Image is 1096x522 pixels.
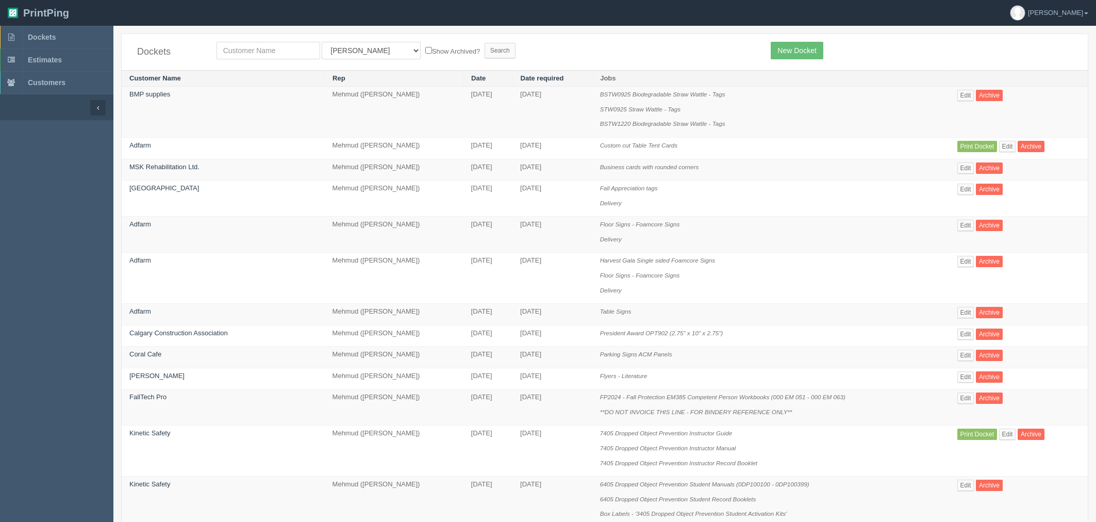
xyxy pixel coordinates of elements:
a: Archive [976,162,1003,174]
span: Dockets [28,33,56,41]
a: Edit [957,220,974,231]
i: Business cards with rounded corners [600,164,699,170]
i: Box Labels - '3405 Dropped Object Prevention Student Activation Kits' [600,510,787,517]
img: logo-3e63b451c926e2ac314895c53de4908e5d424f24456219fb08d385ab2e579770.png [8,8,18,18]
td: Mehmud ([PERSON_NAME]) [325,426,463,477]
i: Flyers - Literature [600,372,647,379]
a: Archive [976,480,1003,491]
td: [DATE] [512,138,592,159]
span: Estimates [28,56,62,64]
a: Archive [976,393,1003,404]
td: [DATE] [463,389,513,426]
a: Edit [999,429,1016,440]
td: Mehmud ([PERSON_NAME]) [325,347,463,368]
a: New Docket [771,42,823,59]
a: Print Docket [957,429,997,440]
i: Floor Signs - Foamcore Signs [600,272,680,279]
td: Mehmud ([PERSON_NAME]) [325,325,463,347]
td: [DATE] [463,217,513,253]
a: Archive [976,371,1003,383]
td: [DATE] [512,389,592,426]
a: Archive [976,256,1003,267]
a: Edit [957,393,974,404]
td: [DATE] [463,426,513,477]
a: Adfarm [129,256,151,264]
label: Show Archived? [425,45,480,57]
td: [DATE] [463,304,513,325]
input: Customer Name [217,42,320,59]
td: [DATE] [512,159,592,181]
td: Mehmud ([PERSON_NAME]) [325,217,463,253]
i: Delivery [600,287,622,293]
a: Archive [976,350,1003,361]
a: Edit [957,371,974,383]
a: MSK Rehabilitation Ltd. [129,163,200,171]
a: Adfarm [129,307,151,315]
i: BSTW1220 Biodegradable Straw Wattle - Tags [600,120,725,127]
td: [DATE] [463,347,513,368]
td: [DATE] [512,217,592,253]
td: [DATE] [512,368,592,389]
i: 7405 Dropped Object Prevention Instructor Guide [600,430,733,436]
a: Kinetic Safety [129,480,171,488]
a: Edit [957,90,974,101]
td: [DATE] [512,181,592,217]
a: Edit [957,162,974,174]
td: Mehmud ([PERSON_NAME]) [325,138,463,159]
td: [DATE] [512,87,592,138]
th: Jobs [592,70,950,87]
a: Print Docket [957,141,997,152]
input: Search [485,43,516,58]
a: Archive [976,220,1003,231]
a: Archive [976,329,1003,340]
span: Customers [28,78,65,87]
td: Mehmud ([PERSON_NAME]) [325,253,463,304]
td: Mehmud ([PERSON_NAME]) [325,181,463,217]
a: Adfarm [129,220,151,228]
td: [DATE] [512,426,592,477]
a: Edit [957,256,974,267]
td: [DATE] [463,159,513,181]
a: Archive [976,184,1003,195]
a: Kinetic Safety [129,429,171,437]
i: Table Signs [600,308,632,315]
i: Floor Signs - Foamcore Signs [600,221,680,227]
i: BSTW0925 Biodegradable Straw Wattle - Tags [600,91,725,97]
td: [DATE] [463,87,513,138]
a: Edit [999,141,1016,152]
td: [DATE] [463,368,513,389]
td: [DATE] [463,253,513,304]
i: Harvest Gala Single sided Foamcore Signs [600,257,715,264]
i: President Award OPT902 (2.75" x 10" x 2.75") [600,330,723,336]
i: 7405 Dropped Object Prevention Instructor Manual [600,445,736,451]
a: Edit [957,307,974,318]
i: Custom cut Table Tent Cards [600,142,678,149]
a: Edit [957,480,974,491]
i: 6405 Dropped Object Prevention Student Record Booklets [600,496,756,502]
a: Archive [1018,429,1044,440]
i: **DO NOT INVOICE THIS LINE - FOR BINDERY REFERENCE ONLY** [600,409,792,415]
a: Coral Cafe [129,350,161,358]
a: Archive [976,307,1003,318]
i: Delivery [600,200,622,206]
i: STW0925 Straw Wattle - Tags [600,106,681,112]
td: [DATE] [463,138,513,159]
a: [PERSON_NAME] [129,372,185,380]
a: BMP supplies [129,90,170,98]
a: Calgary Construction Association [129,329,228,337]
td: [DATE] [512,325,592,347]
td: Mehmud ([PERSON_NAME]) [325,389,463,426]
a: Adfarm [129,141,151,149]
a: Edit [957,329,974,340]
td: Mehmud ([PERSON_NAME]) [325,304,463,325]
a: Edit [957,184,974,195]
a: Customer Name [129,74,181,82]
a: Date [471,74,486,82]
i: 7405 Dropped Object Prevention Instructor Record Booklet [600,460,757,466]
input: Show Archived? [425,47,432,54]
a: FallTech Pro [129,393,167,401]
h4: Dockets [137,47,201,57]
i: Parking Signs ACM Panels [600,351,672,357]
i: Delivery [600,236,622,242]
a: Archive [1018,141,1044,152]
